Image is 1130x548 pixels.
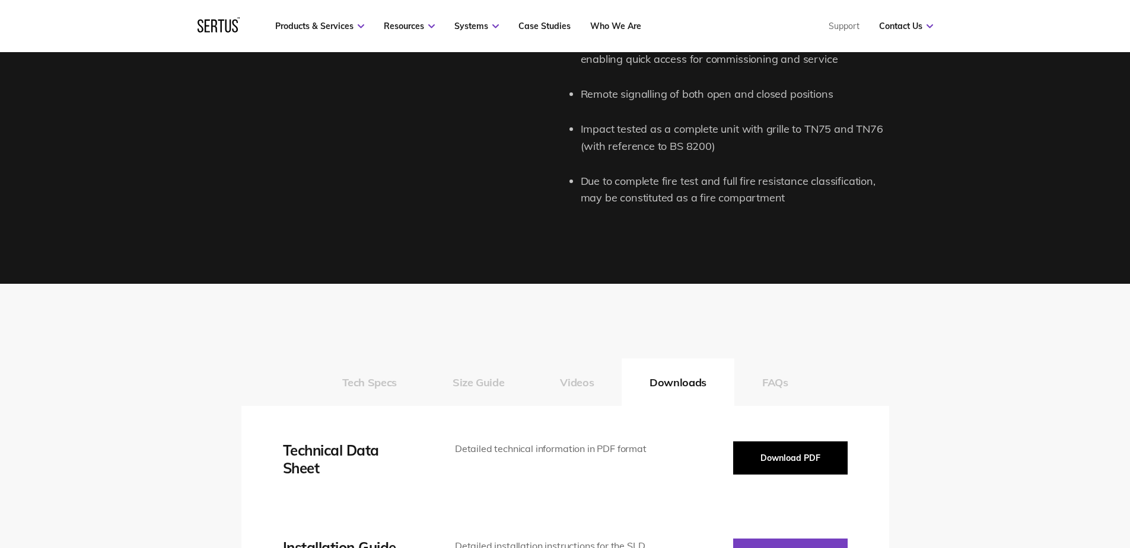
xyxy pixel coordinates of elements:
a: Products & Services [275,21,364,31]
a: Support [829,21,860,31]
a: Case Studies [518,21,571,31]
li: Due to complete fire test and full fire resistance classification, may be constituted as a fire c... [581,173,889,207]
button: Download PDF [733,441,848,475]
li: Impact tested as a complete unit with grille to TN75 and TN76 (with reference to BS 8200) [581,121,889,155]
button: Tech Specs [314,358,425,406]
div: Detailed technical information in PDF format [455,441,651,457]
a: Who We Are [590,21,641,31]
a: Contact Us [879,21,933,31]
button: Size Guide [425,358,532,406]
li: Remote signalling of both open and closed positions [581,86,889,103]
iframe: Chat Widget [916,411,1130,548]
button: Videos [532,358,622,406]
a: Systems [454,21,499,31]
a: Resources [384,21,435,31]
div: Technical Data Sheet [283,441,419,477]
button: FAQs [734,358,816,406]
